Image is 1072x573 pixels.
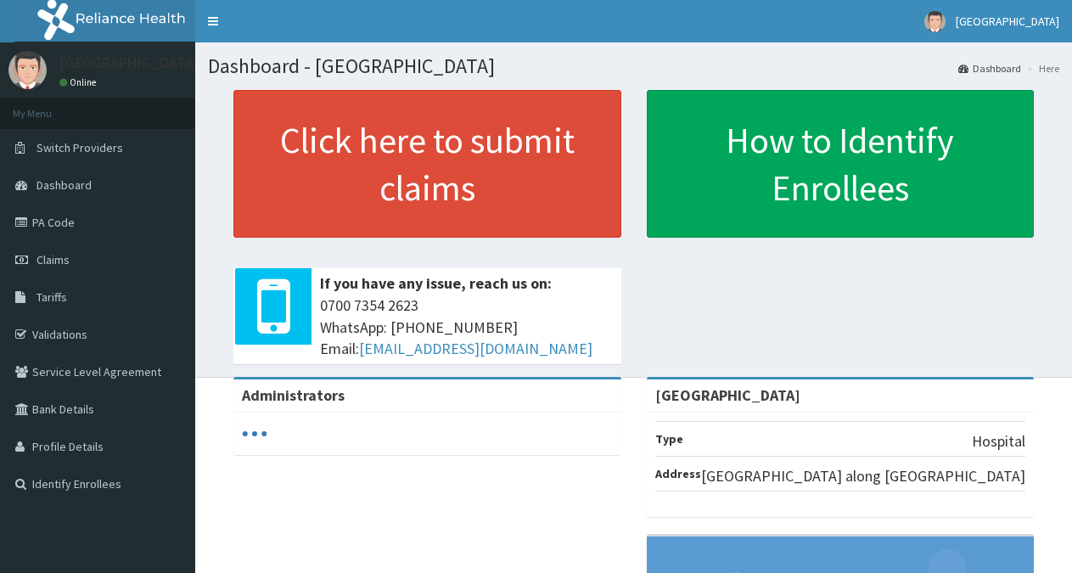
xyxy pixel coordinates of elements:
h1: Dashboard - [GEOGRAPHIC_DATA] [208,55,1059,77]
p: [GEOGRAPHIC_DATA] along [GEOGRAPHIC_DATA] [701,465,1025,487]
a: Dashboard [958,61,1021,76]
a: [EMAIL_ADDRESS][DOMAIN_NAME] [359,339,592,358]
b: If you have any issue, reach us on: [320,273,552,293]
b: Type [655,431,683,447]
a: How to Identify Enrollees [647,90,1035,238]
p: Hospital [972,430,1025,452]
img: User Image [924,11,946,32]
li: Here [1023,61,1059,76]
a: Click here to submit claims [233,90,621,238]
b: Address [655,466,701,481]
svg: audio-loading [242,421,267,447]
p: [GEOGRAPHIC_DATA] [59,55,199,70]
img: User Image [8,51,47,89]
span: Dashboard [36,177,92,193]
span: Claims [36,252,70,267]
a: Online [59,76,100,88]
strong: [GEOGRAPHIC_DATA] [655,385,800,405]
span: Switch Providers [36,140,123,155]
b: Administrators [242,385,345,405]
span: [GEOGRAPHIC_DATA] [956,14,1059,29]
span: 0700 7354 2623 WhatsApp: [PHONE_NUMBER] Email: [320,295,613,360]
span: Tariffs [36,289,67,305]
